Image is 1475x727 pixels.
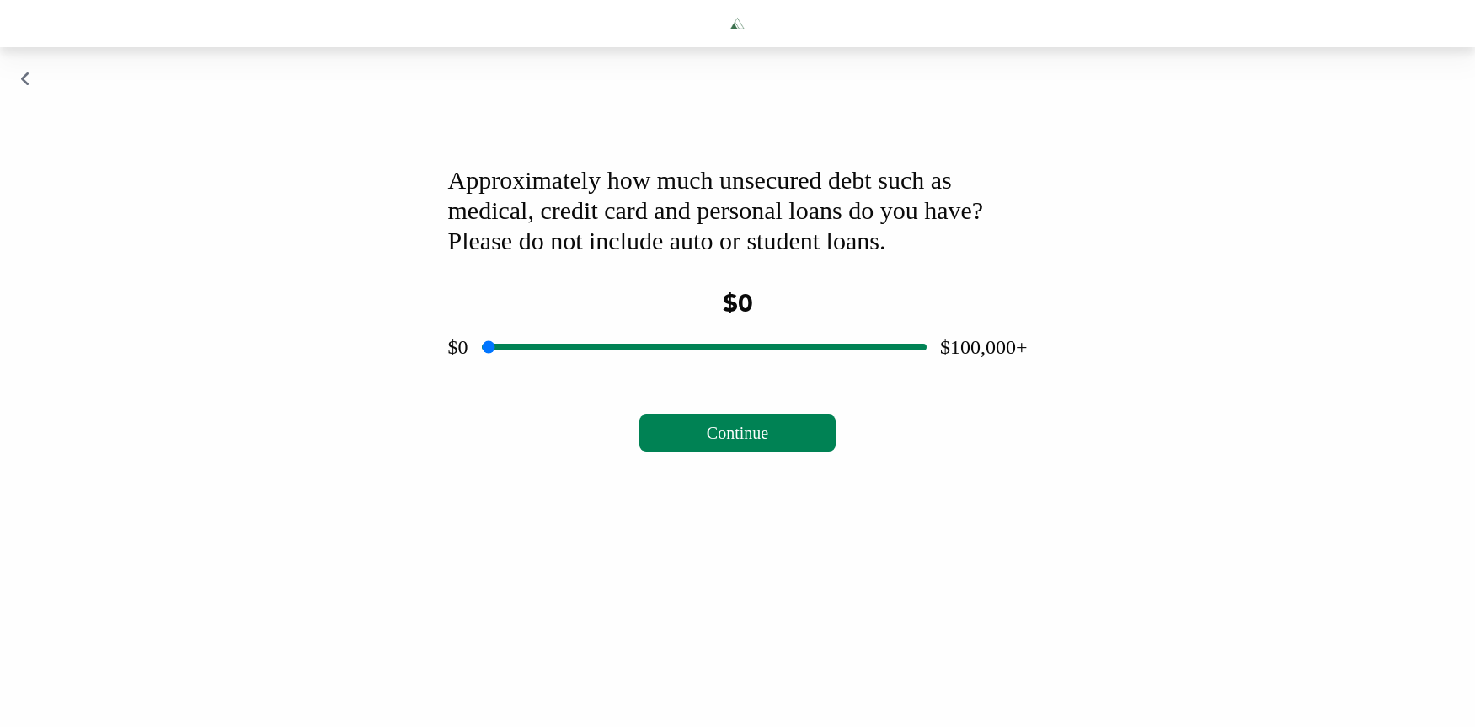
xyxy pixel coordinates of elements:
[448,165,1028,256] div: Approximately how much unsecured debt such as medical, credit card and personal loans do you have...
[940,336,1028,358] span: $100,000+
[639,414,836,452] button: Continue
[723,292,753,318] span: $0
[707,424,768,442] span: Continue
[728,15,746,34] img: Tryascend.com
[625,13,851,34] a: Tryascend.com
[448,336,468,358] span: $0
